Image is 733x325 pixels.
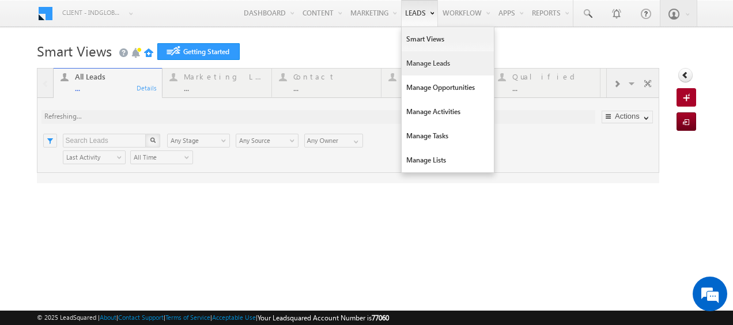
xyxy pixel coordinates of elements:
[62,7,123,18] span: Client - indglobal1 (77060)
[372,313,389,322] span: 77060
[212,313,256,321] a: Acceptable Use
[402,124,494,148] a: Manage Tasks
[37,312,389,323] span: © 2025 LeadSquared | | | | |
[402,148,494,172] a: Manage Lists
[118,313,164,321] a: Contact Support
[402,27,494,51] a: Smart Views
[402,75,494,100] a: Manage Opportunities
[402,100,494,124] a: Manage Activities
[37,41,112,60] span: Smart Views
[165,313,210,321] a: Terms of Service
[258,313,389,322] span: Your Leadsquared Account Number is
[100,313,116,321] a: About
[402,51,494,75] a: Manage Leads
[157,43,240,60] a: Getting Started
